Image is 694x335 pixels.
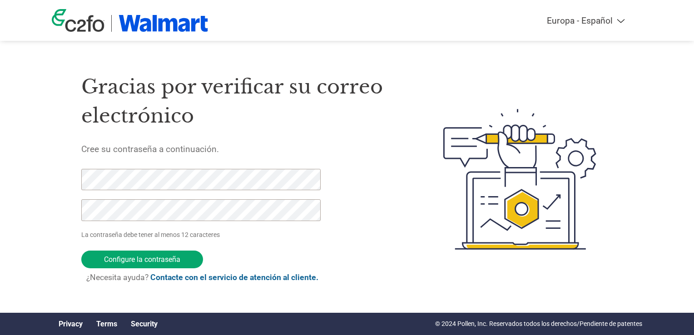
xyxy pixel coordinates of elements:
a: Terms [96,320,117,328]
input: Configure la contraseña [81,251,203,268]
a: Contacte con el servicio de atención al cliente. [150,273,318,282]
a: Security [131,320,158,328]
h5: Cree su contraseña a continuación. [81,144,400,154]
a: Privacy [59,320,83,328]
img: c2fo logo [52,9,104,32]
img: Walmart [119,15,208,32]
span: ¿Necesita ayuda? [86,273,318,282]
p: La contraseña debe tener al menos 12 caracteres [81,230,324,240]
img: create-password [427,59,613,300]
h1: Gracias por verificar su correo electrónico [81,72,400,131]
p: © 2024 Pollen, Inc. Reservados todos los derechos/Pendiente de patentes [435,319,642,329]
